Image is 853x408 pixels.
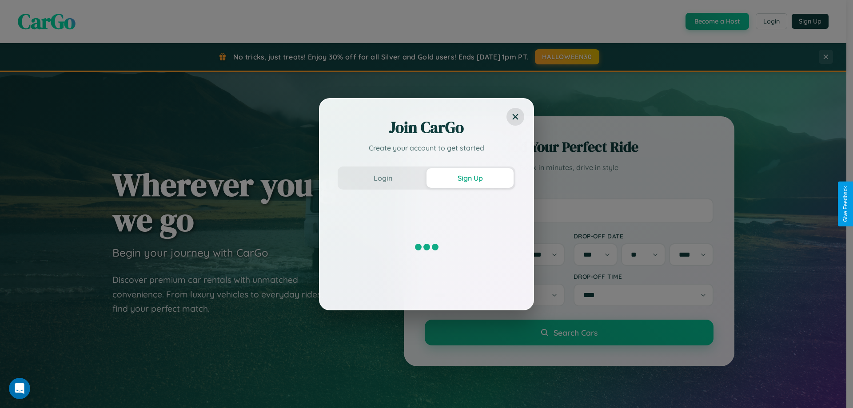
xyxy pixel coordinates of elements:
div: Give Feedback [842,186,849,222]
button: Sign Up [426,168,514,188]
iframe: Intercom live chat [9,378,30,399]
p: Create your account to get started [338,143,515,153]
h2: Join CarGo [338,117,515,138]
button: Login [339,168,426,188]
